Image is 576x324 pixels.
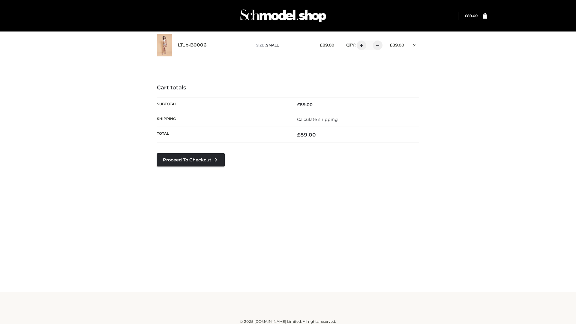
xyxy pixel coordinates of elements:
h4: Cart totals [157,85,419,91]
img: Schmodel Admin 964 [238,4,328,28]
th: Total [157,127,288,143]
bdi: 89.00 [465,13,478,18]
bdi: 89.00 [320,43,334,47]
bdi: 89.00 [297,102,313,107]
a: LT_b-B0006 [178,42,207,48]
span: SMALL [266,43,279,47]
th: Shipping [157,112,288,127]
a: £89.00 [465,13,478,18]
span: £ [320,43,322,47]
img: LT_b-B0006 - SMALL [157,34,172,56]
span: £ [390,43,392,47]
span: £ [465,13,467,18]
span: £ [297,132,300,138]
a: Proceed to Checkout [157,153,225,166]
bdi: 89.00 [390,43,404,47]
a: Remove this item [410,40,419,48]
p: size : [256,43,310,48]
span: £ [297,102,300,107]
bdi: 89.00 [297,132,316,138]
a: Calculate shipping [297,117,338,122]
th: Subtotal [157,97,288,112]
div: QTY: [340,40,380,50]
